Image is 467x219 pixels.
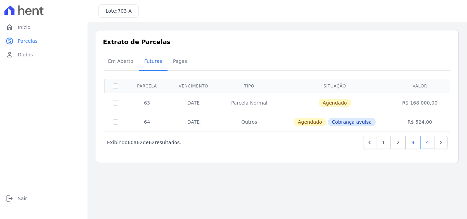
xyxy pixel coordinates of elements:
a: Pagas [168,53,192,71]
span: Sair [18,195,27,202]
span: Futuras [140,54,166,68]
td: 63 [126,93,168,112]
a: paidParcelas [3,34,85,48]
td: Outros [219,112,279,132]
a: 2 [391,136,405,149]
span: 703-A [118,8,132,14]
a: 1 [376,136,391,149]
span: 60 [128,140,134,145]
a: Futuras [139,53,168,71]
td: [DATE] [168,93,219,112]
th: Valor [390,79,449,93]
span: 62 [137,140,143,145]
a: 4 [420,136,435,149]
a: Next [435,136,448,149]
a: personDados [3,48,85,61]
p: Exibindo a de resultados. [107,139,181,146]
a: 3 [405,136,420,149]
i: home [5,23,14,31]
span: Agendado [294,118,326,126]
a: logoutSair [3,192,85,205]
span: Início [18,24,30,31]
th: Parcela [126,79,168,93]
h3: Extrato de Parcelas [103,37,452,46]
th: Vencimento [168,79,219,93]
span: Agendado [319,99,351,107]
td: 64 [126,112,168,132]
td: [DATE] [168,112,219,132]
a: homeInício [3,20,85,34]
h3: Lote: [106,8,132,15]
th: Tipo [219,79,279,93]
i: paid [5,37,14,45]
td: R$ 524,00 [390,112,449,132]
span: Dados [18,51,33,58]
a: Previous [363,136,376,149]
i: person [5,51,14,59]
span: Pagas [169,54,191,68]
a: Em Aberto [103,53,139,71]
th: Situação [279,79,390,93]
td: Parcela Normal [219,93,279,112]
span: Cobrança avulsa [328,118,376,126]
span: Parcelas [18,38,38,44]
span: 62 [149,140,155,145]
td: R$ 168.000,00 [390,93,449,112]
i: logout [5,194,14,203]
span: Em Aberto [104,54,137,68]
